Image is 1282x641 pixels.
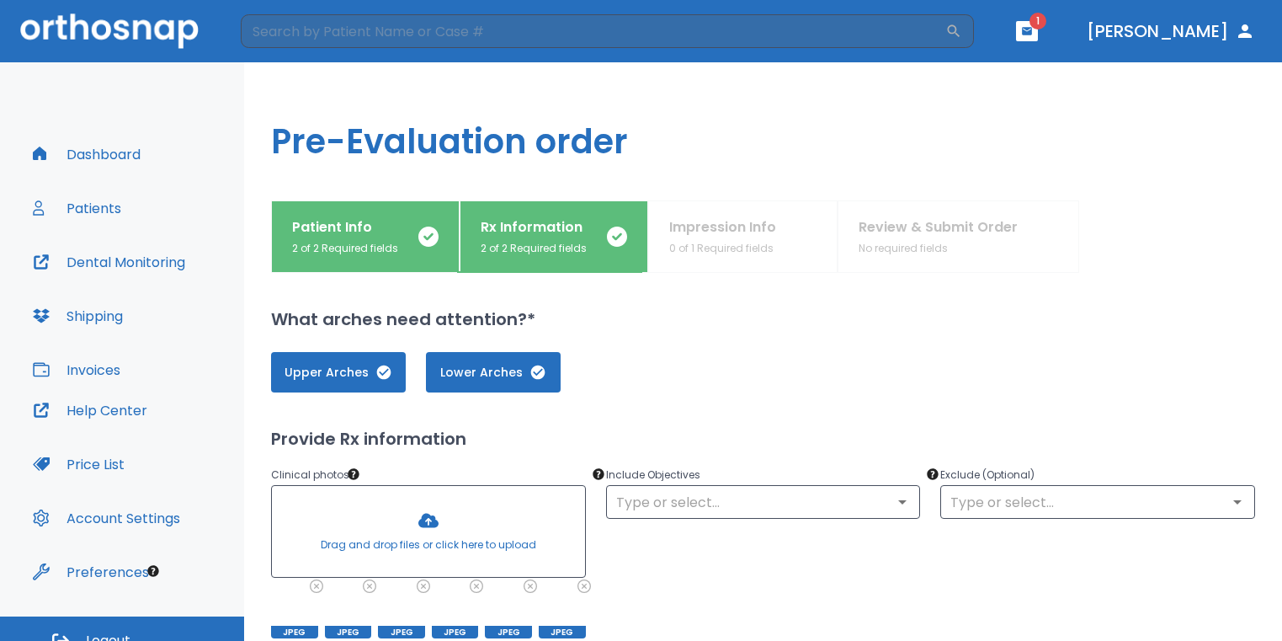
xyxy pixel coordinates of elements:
p: Rx Information [481,217,587,238]
span: 1 [1029,13,1046,29]
input: Type or select... [611,490,916,514]
button: Dashboard [23,134,151,174]
p: 2 of 2 Required fields [292,241,398,256]
div: Tooltip anchor [925,467,940,482]
span: Upper Arches [288,364,389,382]
button: [PERSON_NAME] [1080,16,1262,46]
h2: Provide Rx information [271,426,1255,451]
p: 2 of 2 Required fields [481,241,587,256]
button: Lower Arches [426,352,561,393]
span: Lower Arches [443,364,544,382]
input: Type or select... [945,490,1250,514]
button: Dental Monitoring [23,242,195,282]
input: Search by Patient Name or Case # [241,14,945,48]
span: JPEG [378,626,425,638]
h1: Pre-Evaluation order [244,62,1282,200]
div: Tooltip anchor [591,467,606,482]
span: JPEG [432,626,479,638]
span: JPEG [539,626,586,638]
button: Open [1226,490,1249,514]
p: Patient Info [292,217,398,238]
button: Upper Arches [271,352,406,393]
button: Account Settings [23,498,190,538]
button: Invoices [23,350,130,390]
button: Patients [23,188,131,228]
p: Clinical photos * [271,465,586,485]
span: JPEG [485,626,532,638]
img: Orthosnap [20,13,199,48]
span: JPEG [325,626,372,638]
p: Include Objectives [606,465,921,485]
p: Exclude (Optional) [940,465,1255,485]
button: Help Center [23,390,157,430]
h2: What arches need attention?* [271,307,1255,332]
button: Preferences [23,552,159,592]
div: Tooltip anchor [146,564,161,579]
button: Open [891,490,914,514]
button: Shipping [23,296,133,336]
button: Price List [23,444,135,484]
span: JPEG [271,626,318,638]
div: Tooltip anchor [346,467,361,482]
